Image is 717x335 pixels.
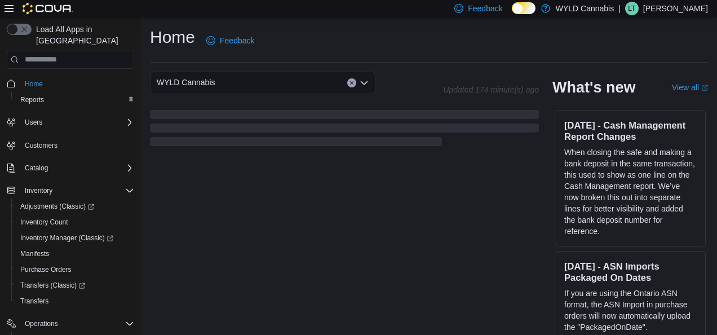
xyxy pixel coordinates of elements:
span: Feedback [220,35,254,46]
button: Inventory [2,183,139,199]
button: Catalog [2,160,139,176]
p: When closing the safe and making a bank deposit in the same transaction, this used to show as one... [564,147,696,237]
h3: [DATE] - ASN Imports Packaged On Dates [564,261,696,283]
span: Adjustments (Classic) [16,200,134,213]
h3: [DATE] - Cash Management Report Changes [564,120,696,142]
span: Operations [25,319,58,328]
h2: What's new [552,78,635,96]
span: Catalog [25,164,48,173]
a: Transfers (Classic) [16,279,90,292]
span: Transfers [16,294,134,308]
button: Users [20,116,47,129]
button: Users [2,114,139,130]
p: If you are using the Ontario ASN format, the ASN Import in purchase orders will now automatically... [564,288,696,333]
button: Reports [11,92,139,108]
a: Customers [20,139,62,152]
a: Inventory Manager (Classic) [16,231,118,245]
span: Customers [25,141,57,150]
span: LT [628,2,635,15]
button: Operations [2,316,139,332]
span: Purchase Orders [20,265,72,274]
span: Reports [16,93,134,107]
button: Manifests [11,246,139,262]
span: Inventory [20,184,134,197]
a: Inventory Manager (Classic) [11,230,139,246]
button: Catalog [20,161,52,175]
a: Manifests [16,247,54,261]
a: View allExternal link [672,83,708,92]
svg: External link [701,85,708,91]
span: Transfers [20,297,48,306]
span: Loading [150,112,539,148]
p: WYLD Cannabis [556,2,614,15]
span: Users [20,116,134,129]
span: Transfers (Classic) [20,281,85,290]
span: Manifests [20,249,49,258]
a: Inventory Count [16,215,73,229]
span: Dark Mode [512,14,512,15]
span: Home [25,80,43,89]
button: Purchase Orders [11,262,139,277]
a: Adjustments (Classic) [16,200,99,213]
a: Feedback [202,29,259,52]
span: Inventory Count [20,218,68,227]
span: Operations [20,317,134,330]
span: Inventory [25,186,52,195]
a: Purchase Orders [16,263,76,276]
input: Dark Mode [512,2,535,14]
span: Feedback [468,3,502,14]
button: Inventory [20,184,57,197]
a: Reports [16,93,48,107]
a: Transfers (Classic) [11,277,139,293]
a: Adjustments (Classic) [11,199,139,214]
span: Transfers (Classic) [16,279,134,292]
button: Transfers [11,293,139,309]
span: Users [25,118,42,127]
img: Cova [23,3,73,14]
span: Catalog [20,161,134,175]
button: Clear input [347,78,356,87]
button: Customers [2,137,139,153]
span: Load All Apps in [GEOGRAPHIC_DATA] [32,24,134,46]
p: Updated 174 minute(s) ago [443,85,539,94]
span: Reports [20,95,44,104]
span: Purchase Orders [16,263,134,276]
span: Inventory Manager (Classic) [20,233,113,243]
p: [PERSON_NAME] [643,2,708,15]
button: Inventory Count [11,214,139,230]
button: Home [2,76,139,92]
span: WYLD Cannabis [157,76,215,89]
button: Operations [20,317,63,330]
a: Home [20,77,47,91]
span: Manifests [16,247,134,261]
span: Customers [20,138,134,152]
button: Open list of options [360,78,369,87]
p: | [618,2,621,15]
span: Inventory Manager (Classic) [16,231,134,245]
a: Transfers [16,294,53,308]
h1: Home [150,26,195,49]
div: Lucas Todd [625,2,639,15]
span: Home [20,77,134,91]
span: Adjustments (Classic) [20,202,94,211]
span: Inventory Count [16,215,134,229]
